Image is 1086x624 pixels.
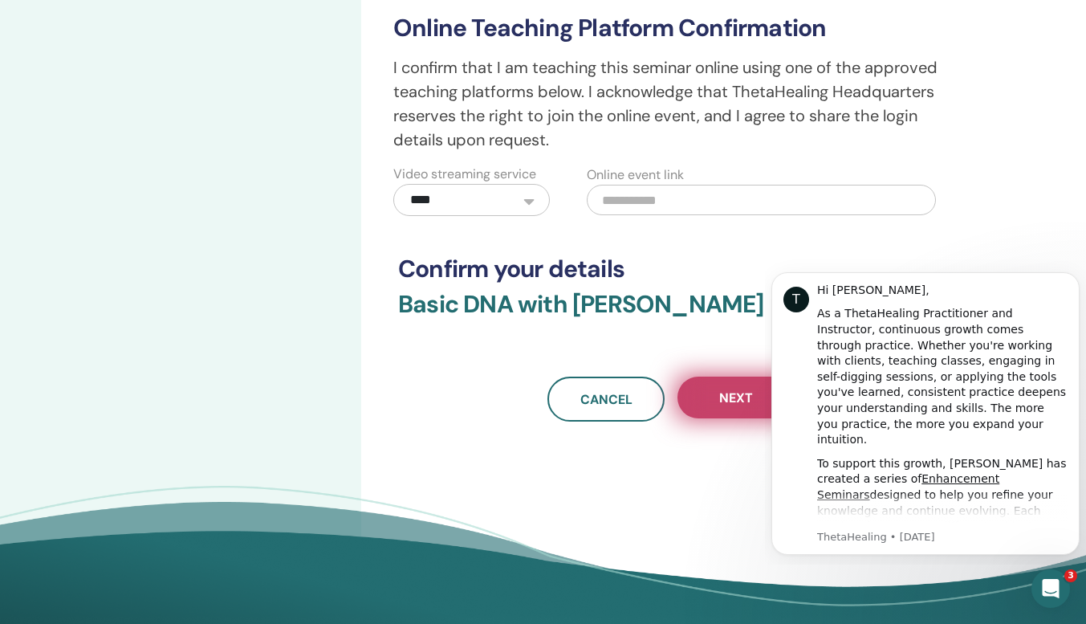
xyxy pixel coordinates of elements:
[1031,569,1070,608] iframe: Intercom live chat
[398,255,944,283] h3: Confirm your details
[677,377,795,418] button: Next
[719,389,753,406] span: Next
[393,14,949,43] h3: Online Teaching Platform Confirmation
[580,391,632,408] span: Cancel
[765,258,1086,565] iframe: Intercom notifications message
[52,198,303,356] div: To support this growth, [PERSON_NAME] has created a series of designed to help you refine your kn...
[547,377,665,422] a: Cancel
[393,165,536,184] label: Video streaming service
[398,290,944,338] h3: Basic DNA with [PERSON_NAME]
[52,272,303,287] p: Message from ThetaHealing, sent 1w ago
[587,165,684,185] label: Online event link
[393,55,949,152] p: I confirm that I am teaching this seminar online using one of the approved teaching platforms bel...
[1064,569,1077,582] span: 3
